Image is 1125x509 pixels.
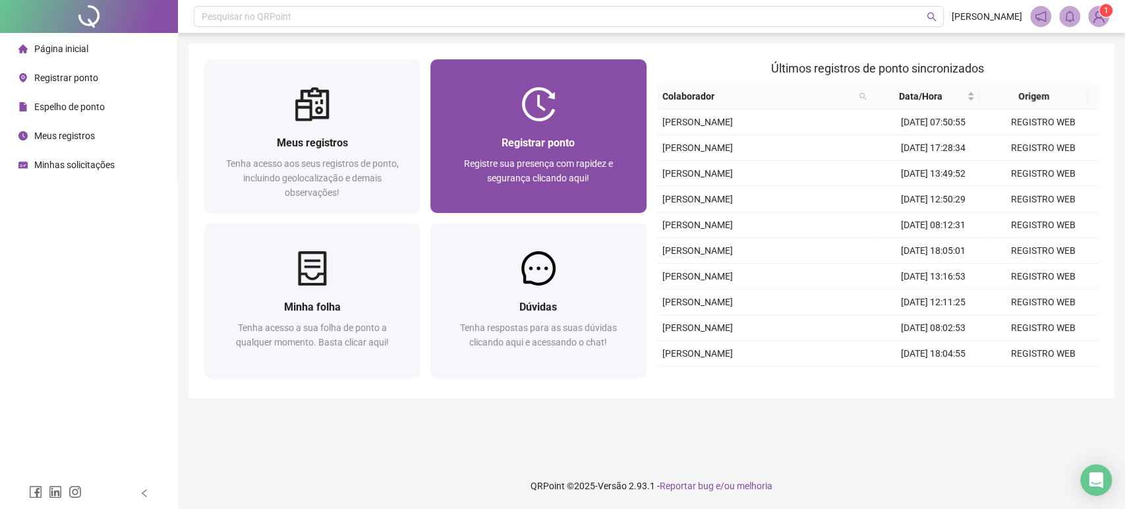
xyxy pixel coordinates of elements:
[662,194,733,204] span: [PERSON_NAME]
[856,86,869,106] span: search
[460,322,617,347] span: Tenha respostas para as suas dúvidas clicando aqui e acessando o chat!
[1035,11,1047,22] span: notification
[952,9,1022,24] span: [PERSON_NAME]
[34,73,98,83] span: Registrar ponto
[1080,464,1112,496] div: Open Intercom Messenger
[519,301,557,313] span: Dúvidas
[34,131,95,141] span: Meus registros
[878,161,989,187] td: [DATE] 13:49:52
[430,224,646,377] a: DúvidasTenha respostas para as suas dúvidas clicando aqui e acessando o chat!
[988,341,1099,367] td: REGISTRO WEB
[662,89,854,104] span: Colaborador
[34,102,105,112] span: Espelho de ponto
[988,315,1099,341] td: REGISTRO WEB
[662,297,733,307] span: [PERSON_NAME]
[662,220,733,230] span: [PERSON_NAME]
[1064,11,1076,22] span: bell
[502,136,575,149] span: Registrar ponto
[662,168,733,179] span: [PERSON_NAME]
[878,212,989,238] td: [DATE] 08:12:31
[18,73,28,82] span: environment
[178,463,1125,509] footer: QRPoint © 2025 - 2.93.1 -
[988,289,1099,315] td: REGISTRO WEB
[878,341,989,367] td: [DATE] 18:04:55
[662,117,733,127] span: [PERSON_NAME]
[662,348,733,359] span: [PERSON_NAME]
[988,367,1099,392] td: REGISTRO WEB
[988,161,1099,187] td: REGISTRO WEB
[236,322,389,347] span: Tenha acesso a sua folha de ponto a qualquer momento. Basta clicar aqui!
[878,367,989,392] td: [DATE] 13:18:03
[878,264,989,289] td: [DATE] 13:16:53
[69,485,82,498] span: instagram
[277,136,348,149] span: Meus registros
[878,238,989,264] td: [DATE] 18:05:01
[1099,4,1112,17] sup: Atualize o seu contato no menu Meus Dados
[204,224,420,377] a: Minha folhaTenha acesso a sua folha de ponto a qualquer momento. Basta clicar aqui!
[1104,6,1109,15] span: 1
[1089,7,1109,26] img: 94442
[878,135,989,161] td: [DATE] 17:28:34
[878,289,989,315] td: [DATE] 12:11:25
[662,322,733,333] span: [PERSON_NAME]
[660,481,772,491] span: Reportar bug e/ou melhoria
[49,485,62,498] span: linkedin
[284,301,341,313] span: Minha folha
[872,84,979,109] th: Data/Hora
[226,158,399,198] span: Tenha acesso aos seus registros de ponto, incluindo geolocalização e demais observações!
[988,135,1099,161] td: REGISTRO WEB
[877,89,964,104] span: Data/Hora
[140,489,149,498] span: left
[771,61,984,75] span: Últimos registros de ponto sincronizados
[988,238,1099,264] td: REGISTRO WEB
[464,158,613,183] span: Registre sua presença com rapidez e segurança clicando aqui!
[878,315,989,341] td: [DATE] 08:02:53
[988,109,1099,135] td: REGISTRO WEB
[662,271,733,282] span: [PERSON_NAME]
[34,44,88,54] span: Página inicial
[878,109,989,135] td: [DATE] 07:50:55
[859,92,867,100] span: search
[204,59,420,213] a: Meus registrosTenha acesso aos seus registros de ponto, incluindo geolocalização e demais observa...
[430,59,646,213] a: Registrar pontoRegistre sua presença com rapidez e segurança clicando aqui!
[18,160,28,169] span: schedule
[34,160,115,170] span: Minhas solicitações
[29,485,42,498] span: facebook
[18,102,28,111] span: file
[662,142,733,153] span: [PERSON_NAME]
[988,187,1099,212] td: REGISTRO WEB
[927,12,937,22] span: search
[988,212,1099,238] td: REGISTRO WEB
[988,264,1099,289] td: REGISTRO WEB
[18,131,28,140] span: clock-circle
[18,44,28,53] span: home
[878,187,989,212] td: [DATE] 12:50:29
[980,84,1087,109] th: Origem
[662,245,733,256] span: [PERSON_NAME]
[598,481,627,491] span: Versão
